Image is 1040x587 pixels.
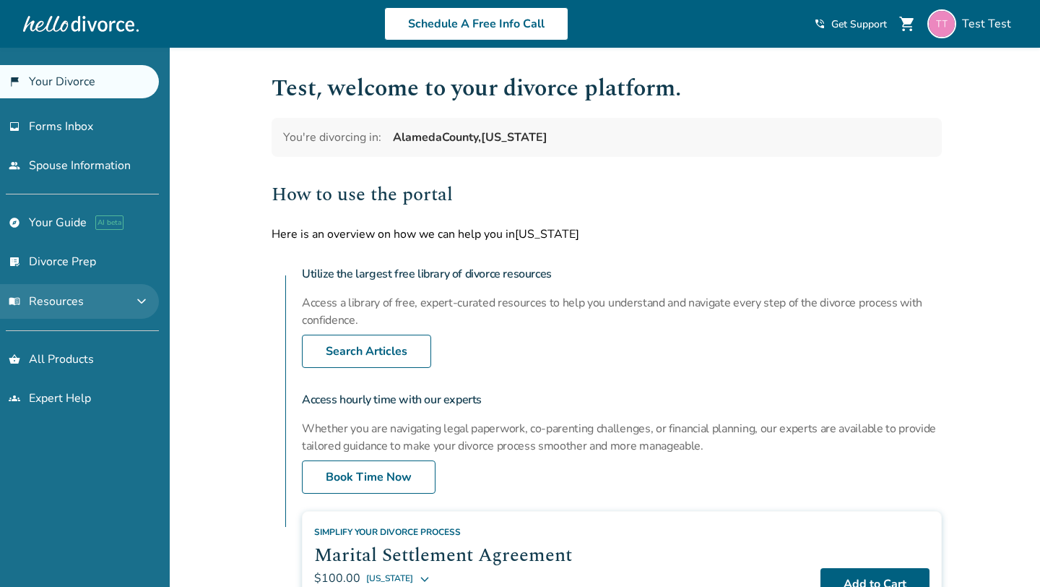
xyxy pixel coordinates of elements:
span: shopping_cart [898,15,916,33]
span: $100.00 [314,570,360,586]
span: [US_STATE] [366,570,413,587]
div: You're divorcing in: [283,129,381,145]
span: list_alt_check [9,256,20,267]
span: Simplify Your Divorce Process [314,526,461,538]
a: Schedule A Free Info Call [384,7,568,40]
span: expand_more [133,293,150,310]
a: phone_in_talkGet Support [814,17,887,31]
div: Alameda County, [US_STATE] [393,129,930,145]
h1: Test , welcome to your divorce platform. [272,71,942,106]
span: phone_in_talk [814,18,825,30]
span: flag_2 [9,76,20,87]
a: Book Time Now [302,460,435,494]
span: explore [9,217,20,228]
h4: Utilize the largest free library of divorce resources [302,260,942,288]
span: shopping_basket [9,354,20,365]
span: Resources [9,293,84,309]
span: AI beta [95,215,123,230]
span: inbox [9,121,20,132]
h2: How to use the portal [272,180,942,209]
p: Here is an overview on how we can help you in [US_STATE] [272,226,942,242]
span: Test Test [962,16,1017,32]
h4: Access hourly time with our experts [302,385,942,414]
span: Get Support [831,17,887,31]
button: [US_STATE] [366,570,430,587]
h2: Marital Settlement Agreement [314,541,809,570]
span: Forms Inbox [29,119,93,134]
span: groups [9,393,20,404]
p: Access a library of free, expert-curated resources to help you understand and navigate every step... [302,294,942,329]
span: people [9,160,20,171]
p: Whether you are navigating legal paperwork, co-parenting challenges, or financial planning, our e... [302,420,942,455]
span: menu_book [9,296,20,307]
img: cahodix615@noidem.com [927,9,956,38]
iframe: Chat Widget [968,518,1040,587]
a: Search Articles [302,335,431,368]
